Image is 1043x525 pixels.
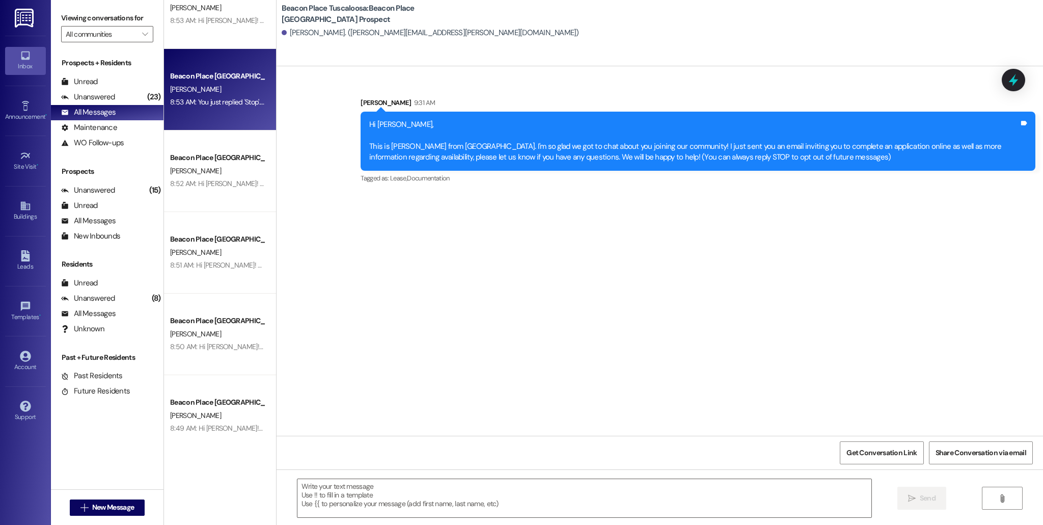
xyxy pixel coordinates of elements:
[361,97,1035,112] div: [PERSON_NAME]
[369,119,1019,163] div: Hi [PERSON_NAME], This is [PERSON_NAME] from [GEOGRAPHIC_DATA]. I'm so glad we got to chat about ...
[61,216,116,226] div: All Messages
[5,298,46,325] a: Templates •
[407,174,450,182] span: Documentation
[170,316,264,326] div: Beacon Place [GEOGRAPHIC_DATA] Prospect
[15,9,36,28] img: ResiDesk Logo
[390,174,407,182] span: Lease ,
[61,10,153,26] label: Viewing conversations for
[61,278,98,288] div: Unread
[170,97,559,107] div: 8:53 AM: You just replied 'Stop'. Are you sure you want to opt out of this thread? Please reply w...
[170,3,221,12] span: [PERSON_NAME]
[929,441,1033,464] button: Share Conversation via email
[170,411,221,420] span: [PERSON_NAME]
[92,502,134,513] span: New Message
[39,312,41,319] span: •
[5,247,46,275] a: Leads
[846,448,917,458] span: Get Conversation Link
[142,30,148,38] i: 
[51,259,163,270] div: Residents
[411,97,435,108] div: 9:31 AM
[5,398,46,425] a: Support
[920,493,936,504] span: Send
[170,248,221,257] span: [PERSON_NAME]
[61,107,116,118] div: All Messages
[51,58,163,68] div: Prospects + Residents
[61,386,130,397] div: Future Residents
[61,122,117,133] div: Maintenance
[5,47,46,74] a: Inbox
[66,26,137,42] input: All communities
[908,494,916,503] i: 
[61,138,124,148] div: WO Follow-ups
[61,308,116,319] div: All Messages
[998,494,1006,503] i: 
[145,89,163,105] div: (23)
[37,162,38,169] span: •
[61,231,120,242] div: New Inbounds
[61,324,104,334] div: Unknown
[170,234,264,245] div: Beacon Place [GEOGRAPHIC_DATA] Prospect
[149,291,163,306] div: (8)
[70,500,145,516] button: New Message
[61,92,115,102] div: Unanswered
[840,441,923,464] button: Get Conversation Link
[51,352,163,363] div: Past + Future Residents
[61,293,115,304] div: Unanswered
[147,182,163,198] div: (15)
[170,166,221,175] span: [PERSON_NAME]
[170,329,221,338] span: [PERSON_NAME]
[5,147,46,175] a: Site Visit •
[282,28,579,38] div: [PERSON_NAME]. ([PERSON_NAME][EMAIL_ADDRESS][PERSON_NAME][DOMAIN_NAME])
[170,152,264,163] div: Beacon Place [GEOGRAPHIC_DATA] Prospect
[61,76,98,87] div: Unread
[80,504,88,512] i: 
[936,448,1026,458] span: Share Conversation via email
[897,487,947,510] button: Send
[5,348,46,375] a: Account
[5,197,46,225] a: Buildings
[170,71,264,82] div: Beacon Place [GEOGRAPHIC_DATA] Prospect
[170,85,221,94] span: [PERSON_NAME]
[361,171,1035,186] div: Tagged as:
[45,112,47,119] span: •
[51,166,163,177] div: Prospects
[282,3,485,25] b: Beacon Place Tuscaloosa: Beacon Place [GEOGRAPHIC_DATA] Prospect
[61,200,98,211] div: Unread
[170,397,264,408] div: Beacon Place [GEOGRAPHIC_DATA] Prospect
[61,185,115,196] div: Unanswered
[61,371,123,381] div: Past Residents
